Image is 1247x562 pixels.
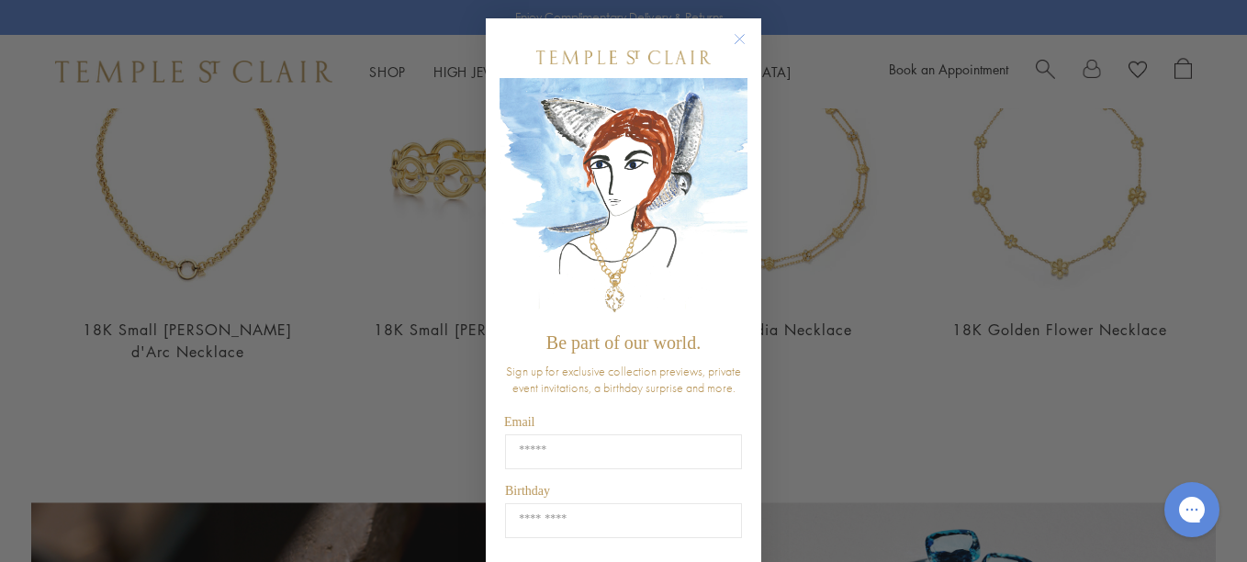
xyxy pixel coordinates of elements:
img: Temple St. Clair [536,51,711,64]
span: Sign up for exclusive collection previews, private event invitations, a birthday surprise and more. [506,363,741,396]
img: c4a9eb12-d91a-4d4a-8ee0-386386f4f338.jpeg [500,78,747,323]
button: Close dialog [737,37,760,60]
input: Email [505,434,742,469]
span: Be part of our world. [546,332,701,353]
iframe: Gorgias live chat messenger [1155,476,1229,544]
span: Birthday [505,484,550,498]
span: Email [504,415,534,429]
